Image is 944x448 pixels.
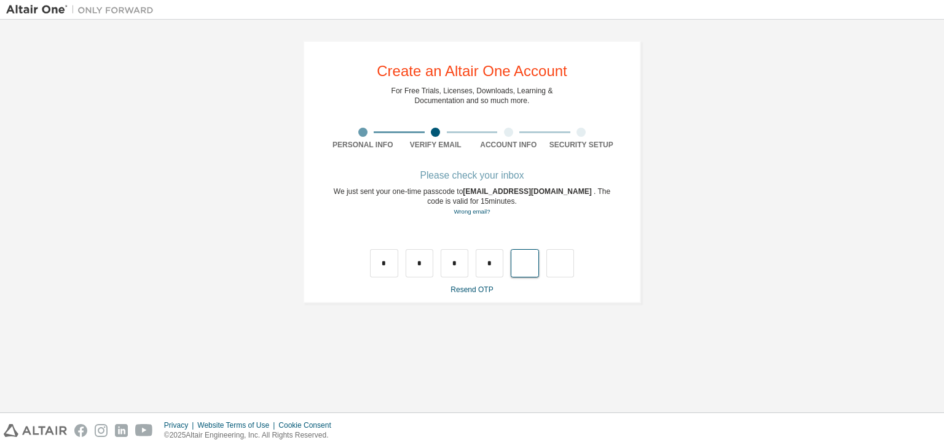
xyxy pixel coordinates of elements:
div: Security Setup [545,140,618,150]
a: Resend OTP [450,285,493,294]
img: facebook.svg [74,424,87,437]
div: Please check your inbox [326,172,618,179]
div: For Free Trials, Licenses, Downloads, Learning & Documentation and so much more. [391,86,553,106]
div: Account Info [472,140,545,150]
img: instagram.svg [95,424,108,437]
p: © 2025 Altair Engineering, Inc. All Rights Reserved. [164,430,339,441]
div: Create an Altair One Account [377,64,567,79]
div: Privacy [164,420,197,430]
div: Personal Info [326,140,399,150]
img: altair_logo.svg [4,424,67,437]
img: Altair One [6,4,160,16]
img: youtube.svg [135,424,153,437]
div: We just sent your one-time passcode to . The code is valid for 15 minutes. [326,187,618,217]
a: Go back to the registration form [454,208,490,215]
img: linkedin.svg [115,424,128,437]
div: Website Terms of Use [197,420,278,430]
span: [EMAIL_ADDRESS][DOMAIN_NAME] [463,187,594,196]
div: Cookie Consent [278,420,338,430]
div: Verify Email [399,140,473,150]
